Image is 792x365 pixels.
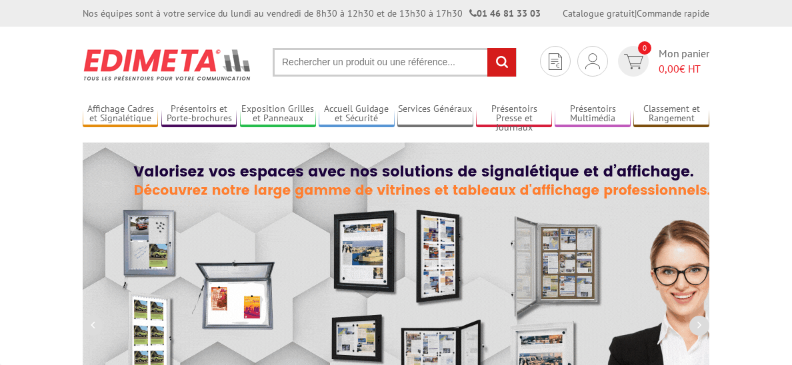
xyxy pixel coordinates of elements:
[161,103,237,125] a: Présentoirs et Porte-brochures
[83,40,253,89] img: Présentoir, panneau, stand - Edimeta - PLV, affichage, mobilier bureau, entreprise
[397,103,473,125] a: Services Généraux
[487,48,516,77] input: rechercher
[638,41,651,55] span: 0
[273,48,517,77] input: Rechercher un produit ou une référence...
[659,46,709,77] span: Mon panier
[469,7,541,19] strong: 01 46 81 33 03
[476,103,551,125] a: Présentoirs Presse et Journaux
[549,53,562,70] img: devis rapide
[585,53,600,69] img: devis rapide
[659,61,709,77] span: € HT
[563,7,635,19] a: Catalogue gratuit
[555,103,630,125] a: Présentoirs Multimédia
[615,46,709,77] a: devis rapide 0 Mon panier 0,00€ HT
[319,103,394,125] a: Accueil Guidage et Sécurité
[633,103,709,125] a: Classement et Rangement
[637,7,709,19] a: Commande rapide
[83,103,158,125] a: Affichage Cadres et Signalétique
[624,54,643,69] img: devis rapide
[659,62,679,75] span: 0,00
[563,7,709,20] div: |
[83,7,541,20] div: Nos équipes sont à votre service du lundi au vendredi de 8h30 à 12h30 et de 13h30 à 17h30
[240,103,315,125] a: Exposition Grilles et Panneaux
